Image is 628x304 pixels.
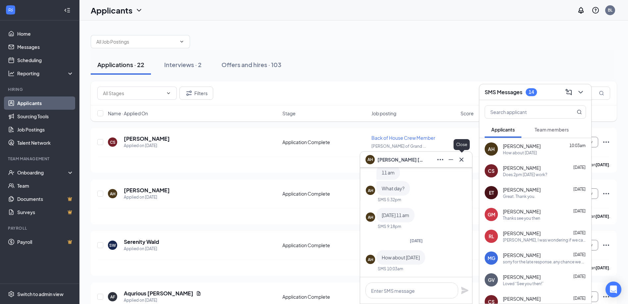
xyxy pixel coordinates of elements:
div: Open Intercom Messenger [605,282,621,297]
button: Filter Filters [179,87,213,100]
h1: Applicants [91,5,132,16]
div: Great. Thank you. [503,194,535,199]
div: Close [454,139,470,150]
h3: SMS Messages [485,89,522,96]
a: Job Postings [17,123,74,136]
svg: QuestionInfo [592,6,600,14]
div: GM [488,211,495,218]
span: [DATE] [573,209,586,213]
b: [DATE] [596,265,609,270]
div: BL [608,7,612,13]
svg: MagnifyingGlass [599,91,604,96]
div: CS [110,139,116,145]
svg: Cross [458,156,465,164]
div: AH [368,257,373,262]
span: [PERSON_NAME] [503,274,541,280]
span: Job posting [371,110,396,117]
svg: WorkstreamLogo [7,7,14,13]
div: Interviews · 2 [164,60,202,69]
span: Team members [535,127,569,133]
svg: ChevronDown [166,91,171,96]
span: How about [DATE] [382,254,420,260]
b: [DATE] [596,214,609,219]
h5: Aqurious [PERSON_NAME] [124,290,193,297]
div: Application Complete [282,190,367,197]
svg: Filter [185,89,193,97]
div: Application Complete [282,293,367,300]
span: [PERSON_NAME] of Grand ... [371,144,426,149]
svg: Analysis [8,70,15,77]
svg: Document [196,291,201,296]
svg: Ellipses [602,190,610,198]
div: Switch to admin view [17,291,64,297]
span: [PERSON_NAME] [503,165,541,171]
button: ComposeMessage [563,87,574,97]
div: Reporting [17,70,74,77]
div: MG [488,255,495,261]
input: All Job Postings [96,38,176,45]
input: All Stages [103,90,163,97]
div: 14 [529,89,534,95]
span: Stage [282,110,296,117]
div: SMS 10:03am [378,266,403,272]
div: Onboarding [17,169,68,176]
div: Applied on [DATE] [124,297,201,304]
span: What day? [382,185,405,191]
div: RL [489,233,494,240]
span: [DATE] [573,274,586,279]
span: Score [460,110,474,117]
div: [PERSON_NAME], I was wondering if we can set up an interview with you. 11am and 4pm work best for... [503,237,586,243]
span: [PERSON_NAME] [503,186,541,193]
button: ChevronDown [575,87,586,97]
div: Application Complete [282,242,367,248]
div: GV [488,277,495,283]
a: Team [17,179,74,192]
span: [DATE] [410,238,423,243]
svg: Ellipses [436,156,444,164]
a: PayrollCrown [17,235,74,248]
svg: ComposeMessage [565,88,573,96]
svg: MagnifyingGlass [577,109,582,115]
span: [PERSON_NAME] [503,295,541,302]
span: [DATE] 11 am [382,212,409,218]
div: Applied on [DATE] [124,142,170,149]
div: Team Management [8,156,72,162]
a: Sourcing Tools [17,110,74,123]
div: Applications · 22 [97,60,144,69]
b: [DATE] [596,162,609,167]
h5: [PERSON_NAME] [124,187,170,194]
div: AF [110,294,115,300]
div: How about [DATE] [503,150,537,156]
a: Applicants [17,96,74,110]
div: Applied on [DATE] [124,246,159,252]
svg: Ellipses [602,138,610,146]
span: Back of House Crew Member [371,135,435,141]
svg: ChevronDown [135,6,143,14]
span: [DATE] [573,165,586,170]
input: Search applicant [485,106,563,118]
span: 11 am [382,170,395,175]
div: sorry for the late response. any chance we could do [DATE] at 4pm [503,259,586,265]
div: AH [488,146,495,152]
div: Applied on [DATE] [124,194,170,201]
span: [DATE] [573,230,586,235]
div: Payroll [8,225,72,231]
div: Thanks see you then [503,215,540,221]
a: DocumentsCrown [17,192,74,206]
svg: ChevronDown [179,39,184,44]
button: Plane [461,286,469,294]
div: AH [110,191,116,197]
span: [PERSON_NAME] [PERSON_NAME] [377,156,424,163]
a: Talent Network [17,136,74,149]
svg: Ellipses [602,241,610,249]
button: Ellipses [435,154,446,165]
div: SMS 5:32pm [378,197,401,203]
span: [DATE] [573,187,586,192]
div: AH [368,188,373,193]
div: Does 2pm [DATE] work? [503,172,547,177]
h5: Serenity Wald [124,238,159,246]
div: Offers and hires · 103 [221,60,281,69]
svg: Settings [8,291,15,297]
svg: Ellipses [602,293,610,301]
a: SurveysCrown [17,206,74,219]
